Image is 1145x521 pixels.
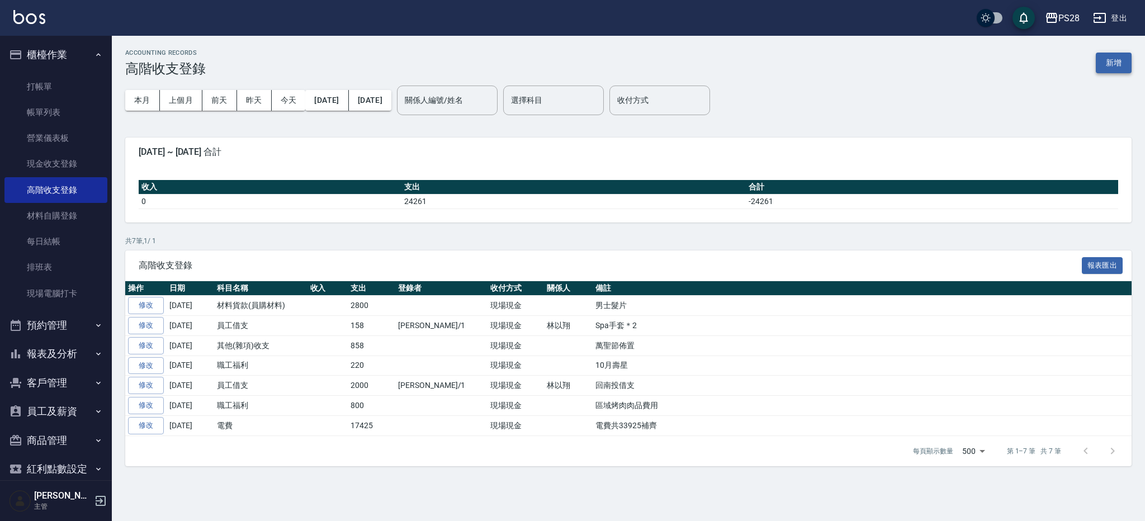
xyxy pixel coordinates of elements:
[1082,257,1123,274] button: 報表匯出
[4,339,107,368] button: 報表及分析
[214,281,307,296] th: 科目名稱
[348,415,395,435] td: 17425
[160,90,202,111] button: 上個月
[4,151,107,177] a: 現金收支登錄
[128,297,164,314] a: 修改
[167,335,214,356] td: [DATE]
[139,194,401,209] td: 0
[125,90,160,111] button: 本月
[4,397,107,426] button: 員工及薪資
[593,356,1132,376] td: 10月壽星
[348,376,395,396] td: 2000
[167,281,214,296] th: 日期
[4,454,107,484] button: 紅利點數設定
[593,396,1132,416] td: 區域烤肉肉品費用
[128,377,164,394] a: 修改
[1007,446,1061,456] p: 第 1–7 筆 共 7 筆
[1058,11,1080,25] div: PS28
[488,396,544,416] td: 現場現金
[544,281,593,296] th: 關係人
[488,296,544,316] td: 現場現金
[167,296,214,316] td: [DATE]
[593,281,1132,296] th: 備註
[593,335,1132,356] td: 萬聖節佈置
[125,49,206,56] h2: ACCOUNTING RECORDS
[34,501,91,511] p: 主管
[4,229,107,254] a: 每日結帳
[128,357,164,375] a: 修改
[128,397,164,414] a: 修改
[488,281,544,296] th: 收付方式
[128,337,164,354] a: 修改
[4,426,107,455] button: 商品管理
[4,74,107,100] a: 打帳單
[593,415,1132,435] td: 電費共33925補齊
[167,356,214,376] td: [DATE]
[488,376,544,396] td: 現場現金
[4,125,107,151] a: 營業儀表板
[746,180,1118,195] th: 合計
[1082,259,1123,270] a: 報表匯出
[125,236,1132,246] p: 共 7 筆, 1 / 1
[167,376,214,396] td: [DATE]
[307,281,348,296] th: 收入
[1096,57,1132,68] a: 新增
[395,281,488,296] th: 登錄者
[1096,53,1132,73] button: 新增
[913,446,953,456] p: 每頁顯示數量
[139,146,1118,158] span: [DATE] ~ [DATE] 合計
[214,335,307,356] td: 其他(雜項)收支
[202,90,237,111] button: 前天
[34,490,91,501] h5: [PERSON_NAME]
[4,177,107,203] a: 高階收支登錄
[593,316,1132,336] td: Spa手套＊2
[128,317,164,334] a: 修改
[4,203,107,229] a: 材料自購登錄
[348,296,395,316] td: 2800
[488,356,544,376] td: 現場現金
[488,415,544,435] td: 現場現金
[488,335,544,356] td: 現場現金
[4,40,107,69] button: 櫃檯作業
[395,316,488,336] td: [PERSON_NAME]/1
[237,90,272,111] button: 昨天
[214,415,307,435] td: 電費
[401,180,746,195] th: 支出
[348,335,395,356] td: 858
[214,316,307,336] td: 員工借支
[167,316,214,336] td: [DATE]
[348,356,395,376] td: 220
[4,311,107,340] button: 預約管理
[1040,7,1084,30] button: PS28
[167,415,214,435] td: [DATE]
[128,417,164,434] a: 修改
[125,61,206,77] h3: 高階收支登錄
[593,296,1132,316] td: 男士髮片
[214,376,307,396] td: 員工借支
[348,281,395,296] th: 支出
[4,368,107,397] button: 客戶管理
[305,90,348,111] button: [DATE]
[958,436,989,466] div: 500
[4,254,107,280] a: 排班表
[4,100,107,125] a: 帳單列表
[214,356,307,376] td: 職工福利
[272,90,306,111] button: 今天
[395,376,488,396] td: [PERSON_NAME]/1
[13,10,45,24] img: Logo
[214,296,307,316] td: 材料貨款(員購材料)
[348,396,395,416] td: 800
[214,396,307,416] td: 職工福利
[139,180,401,195] th: 收入
[349,90,391,111] button: [DATE]
[4,281,107,306] a: 現場電腦打卡
[1012,7,1035,29] button: save
[488,316,544,336] td: 現場現金
[401,194,746,209] td: 24261
[593,376,1132,396] td: 回南投借支
[167,396,214,416] td: [DATE]
[544,316,593,336] td: 林以翔
[125,281,167,296] th: 操作
[348,316,395,336] td: 158
[544,376,593,396] td: 林以翔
